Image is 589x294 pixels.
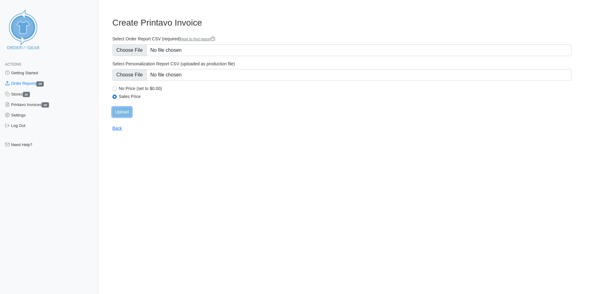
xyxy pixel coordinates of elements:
span: 38 [36,81,44,87]
span: 36 [23,92,30,97]
span: Actions [5,62,21,67]
span: 38 [42,102,49,108]
label: Select Personalization Report CSV (uploaded as production file) [112,61,571,67]
label: Sales Price [119,94,571,99]
a: How to find report [181,37,215,41]
h3: Create Printavo Invoice [112,18,571,28]
input: Upload [112,107,132,117]
a: Back [112,126,122,131]
label: Select Order Report CSV (required) [112,36,571,42]
label: No Price (set to $0.00) [119,86,571,91]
